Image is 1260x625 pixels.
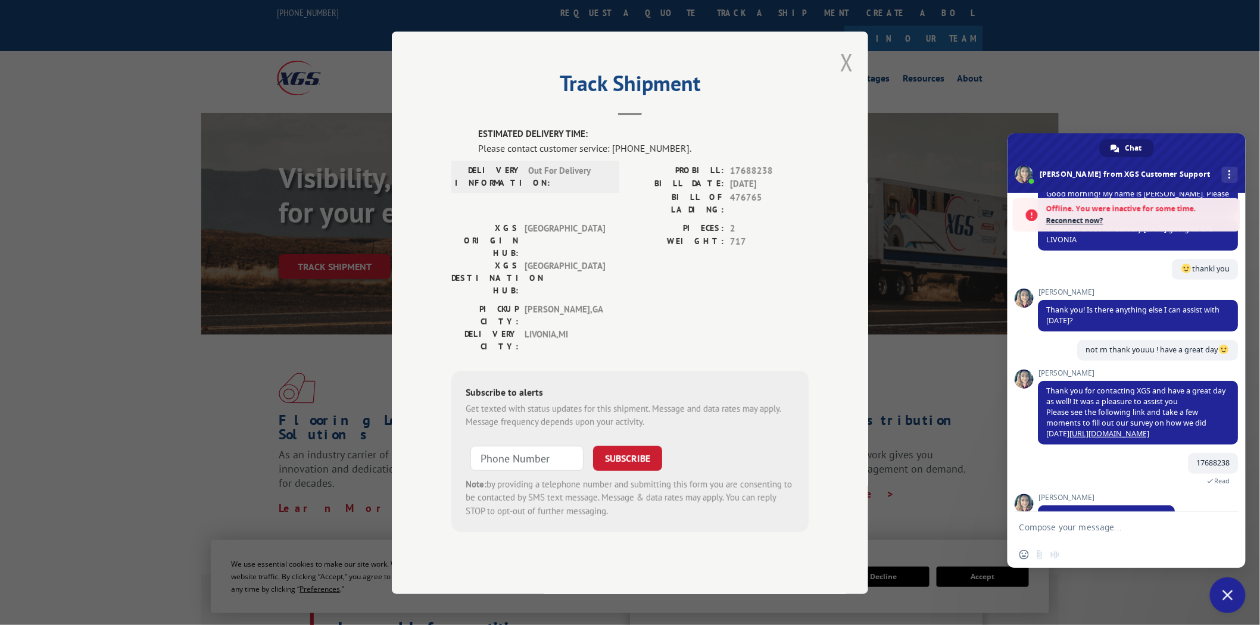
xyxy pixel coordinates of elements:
div: Subscribe to alerts [466,385,794,402]
input: Phone Number [470,445,584,470]
div: Close chat [1210,577,1246,613]
span: 17688238 [730,164,809,177]
span: [PERSON_NAME] [1038,493,1175,502]
label: BILL DATE: [630,177,724,191]
span: not rn thank youuu ! have a great day [1086,345,1230,355]
div: Please contact customer service: [PHONE_NUMBER]. [478,140,809,155]
div: More channels [1222,167,1238,183]
span: [PERSON_NAME] [1038,288,1239,296]
div: Get texted with status updates for this shipment. Message and data rates may apply. Message frequ... [466,402,794,429]
span: [PERSON_NAME] [1038,369,1239,377]
span: [GEOGRAPHIC_DATA] [525,259,605,296]
label: DELIVERY CITY: [451,327,519,352]
a: [URL][DOMAIN_NAME] [1070,429,1150,439]
span: Offline. You were inactive for some time. [1046,203,1234,215]
label: PROBILL: [630,164,724,177]
label: WEIGHT: [630,235,724,249]
span: Thank you for contacting XGS and have a great day as well! It was a pleasure to assist you Please... [1047,386,1226,439]
label: BILL OF LADING: [630,190,724,215]
strong: Note: [466,478,486,489]
button: SUBSCRIBE [593,445,662,470]
label: PIECES: [630,221,724,235]
span: 17688084 is out for delivery [DATE] going to CFI LIVONIA [1047,224,1212,245]
span: Thank you! Is there anything else I can assist with [DATE]? [1047,305,1220,326]
span: Reconnect now? [1046,215,1234,227]
span: thankl you [1181,264,1230,274]
label: XGS ORIGIN HUB: [451,221,519,259]
span: LIVONIA , MI [525,327,605,352]
label: PICKUP CITY: [451,302,519,327]
label: ESTIMATED DELIVERY TIME: [478,127,809,141]
span: Chat [1125,139,1142,157]
span: Out For Delivery [528,164,609,189]
span: [DATE] [730,177,809,191]
label: DELIVERY INFORMATION: [455,164,522,189]
span: Read [1215,477,1230,485]
span: 2 [730,221,809,235]
div: Chat [1100,139,1154,157]
button: Close modal [840,46,853,78]
textarea: Compose your message... [1019,522,1208,533]
span: 17688238 [1197,458,1230,468]
label: XGS DESTINATION HUB: [451,259,519,296]
span: 17688238 is out for delivery [DATE] [1047,510,1167,520]
div: by providing a telephone number and submitting this form you are consenting to be contacted by SM... [466,477,794,518]
h2: Track Shipment [451,75,809,98]
span: 717 [730,235,809,249]
span: [GEOGRAPHIC_DATA] [525,221,605,259]
span: [PERSON_NAME] , GA [525,302,605,327]
span: 476765 [730,190,809,215]
span: Insert an emoji [1019,550,1029,560]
